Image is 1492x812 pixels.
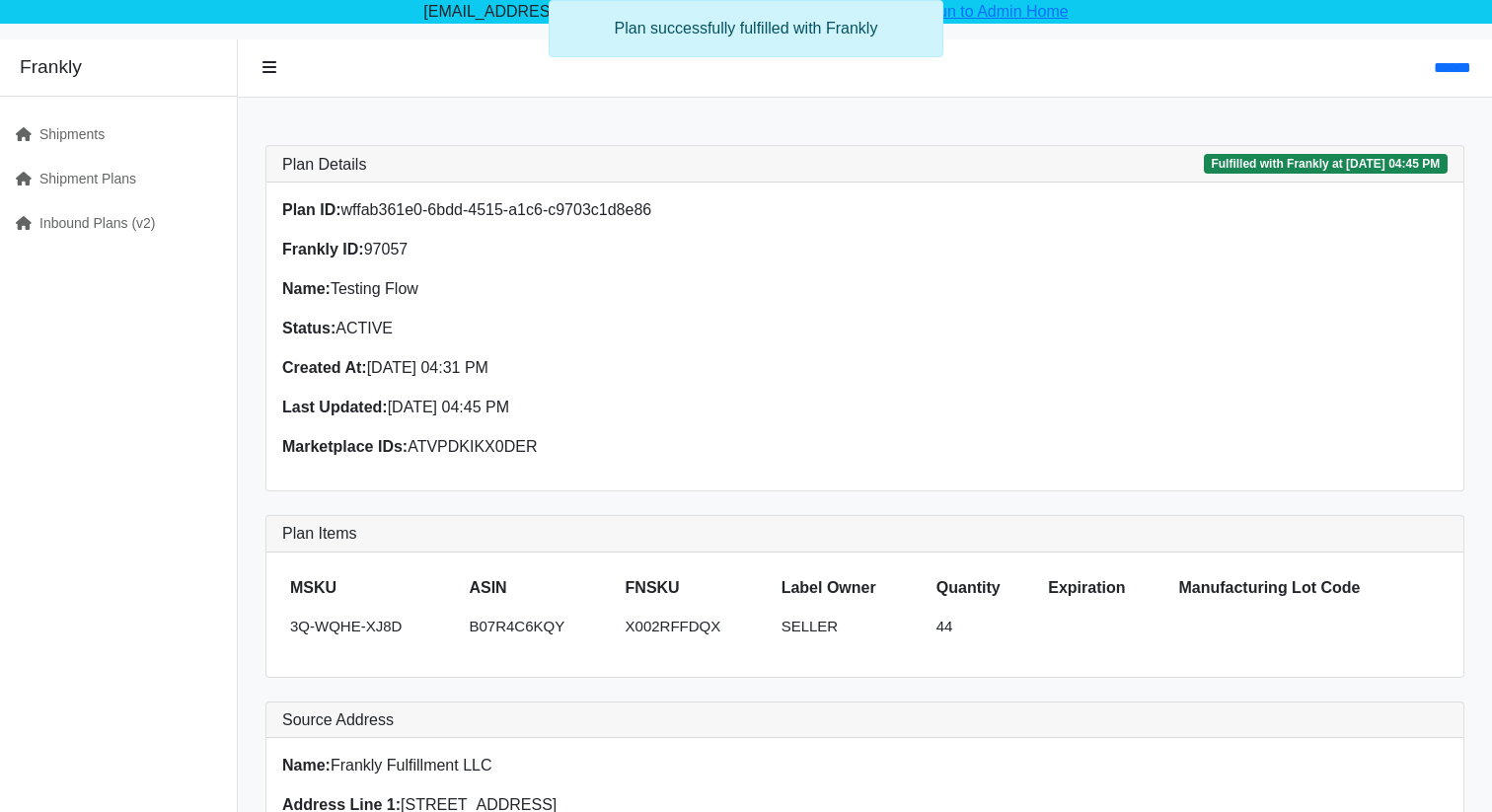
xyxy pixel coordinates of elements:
td: SELLER [774,608,929,646]
h3: Plan Items [282,524,1448,543]
th: Manufacturing Lot Code [1170,568,1448,608]
strong: Name: [282,757,331,774]
strong: Frankly ID: [282,241,364,258]
td: B07R4C6KQY [461,608,617,646]
span: Fulfilled with Frankly at [DATE] 04:45 PM [1204,154,1448,174]
p: 97057 [282,238,854,261]
th: ASIN [461,568,617,608]
th: FNSKU [618,568,774,608]
a: Retun to Admin Home [914,3,1069,20]
p: [DATE] 04:31 PM [282,356,854,380]
th: Quantity [929,568,1040,608]
strong: Name: [282,280,331,297]
h3: Source Address [282,710,1448,729]
p: Frankly Fulfillment LLC [282,754,854,777]
strong: Plan ID: [282,201,341,218]
p: Testing Flow [282,277,854,301]
strong: Last Updated: [282,399,388,415]
h3: Plan Details [282,155,366,174]
strong: Status: [282,320,336,336]
th: Label Owner [774,568,929,608]
p: ACTIVE [282,317,854,340]
p: [DATE] 04:45 PM [282,396,854,419]
th: MSKU [282,568,461,608]
p: wffab361e0-6bdd-4515-a1c6-c9703c1d8e86 [282,198,854,222]
th: Expiration [1040,568,1170,608]
strong: Created At: [282,359,367,376]
td: 44 [929,608,1040,646]
td: 3Q-WQHE-XJ8D [282,608,461,646]
strong: Marketplace IDs: [282,438,408,455]
p: ATVPDKIKX0DER [282,435,854,459]
td: X002RFFDQX [618,608,774,646]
